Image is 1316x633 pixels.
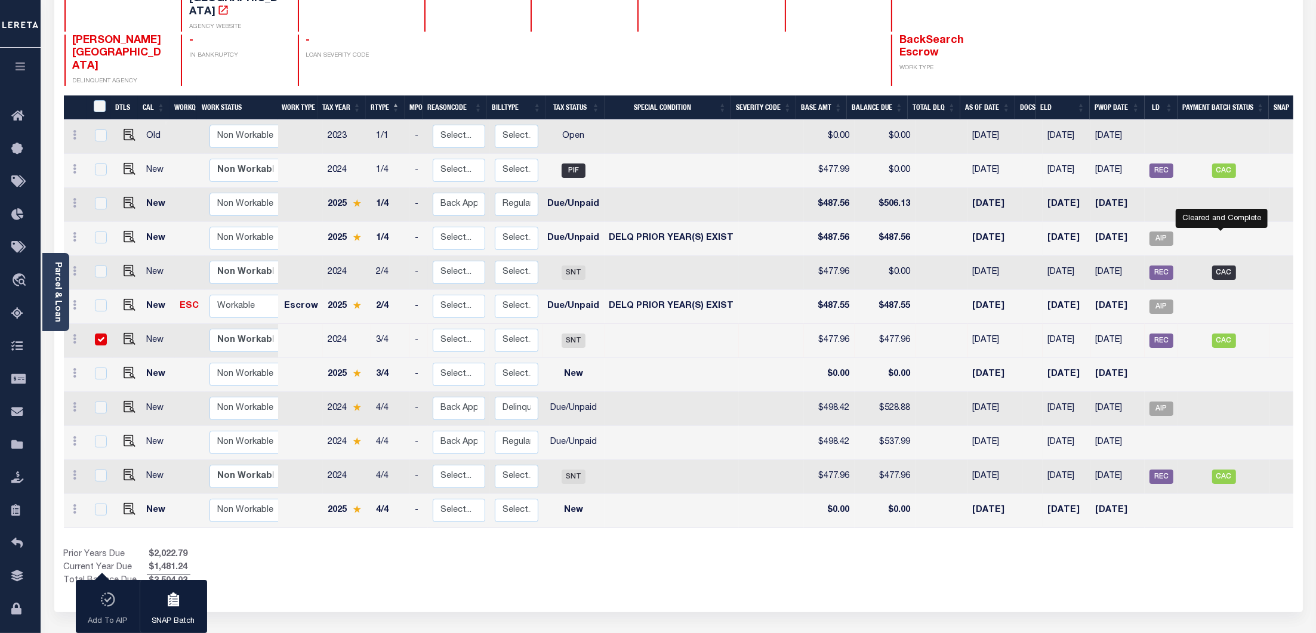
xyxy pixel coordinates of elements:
[371,426,410,460] td: 4/4
[1043,290,1090,324] td: [DATE]
[1212,473,1236,481] a: CAC
[87,95,111,120] th: &nbsp;
[855,358,916,392] td: $0.00
[562,163,585,178] span: PIF
[1212,166,1236,175] a: CAC
[371,120,410,154] td: 1/1
[543,188,605,222] td: Due/Unpaid
[277,95,318,120] th: Work Type
[323,222,371,256] td: 2025
[410,460,428,494] td: -
[366,95,405,120] th: RType: activate to sort column descending
[543,392,605,426] td: Due/Unpaid
[1090,256,1145,290] td: [DATE]
[968,358,1022,392] td: [DATE]
[804,222,855,256] td: $487.56
[64,561,147,575] td: Current Year Due
[1212,334,1236,348] span: CAC
[147,575,190,588] span: $3,504.03
[371,290,410,324] td: 2/4
[1043,188,1090,222] td: [DATE]
[11,273,30,289] i: travel_explore
[804,358,855,392] td: $0.00
[1149,166,1173,175] a: REC
[405,95,423,120] th: MPO
[141,324,174,358] td: New
[543,222,605,256] td: Due/Unpaid
[318,95,366,120] th: Tax Year: activate to sort column ascending
[124,367,135,379] img: view%20details.png
[487,95,546,120] th: BillType: activate to sort column ascending
[609,234,734,242] span: DELQ PRIOR YEAR(S) EXIST
[855,460,916,494] td: $477.96
[152,616,195,628] p: SNAP Batch
[169,95,197,120] th: WorkQ
[543,426,605,460] td: Due/Unpaid
[410,426,428,460] td: -
[353,505,361,513] img: Star.svg
[141,222,174,256] td: New
[371,460,410,494] td: 4/4
[371,358,410,392] td: 3/4
[1178,95,1269,120] th: Payment Batch Status: activate to sort column ascending
[968,494,1022,528] td: [DATE]
[124,163,135,175] img: view%20details.png
[306,35,310,46] span: -
[1149,470,1173,484] span: REC
[371,188,410,222] td: 1/4
[189,35,193,46] span: -
[605,95,731,120] th: Special Condition: activate to sort column ascending
[1043,426,1090,460] td: [DATE]
[1090,188,1145,222] td: [DATE]
[410,188,428,222] td: -
[543,120,605,154] td: Open
[804,392,855,426] td: $498.42
[141,460,174,494] td: New
[353,437,361,445] img: Star.svg
[1149,299,1173,314] span: AIP
[1149,163,1173,178] span: REC
[968,290,1022,324] td: [DATE]
[180,302,199,310] a: ESC
[73,77,167,86] p: DELINQUENT AGENCY
[410,222,428,256] td: -
[1043,494,1090,528] td: [DATE]
[371,256,410,290] td: 2/4
[197,95,278,120] th: Work Status
[323,120,371,154] td: 2023
[1043,358,1090,392] td: [DATE]
[323,290,371,324] td: 2025
[855,290,916,324] td: $487.55
[968,460,1022,494] td: [DATE]
[1269,95,1305,120] th: SNAP: activate to sort column ascending
[410,392,428,426] td: -
[960,95,1015,120] th: As of Date: activate to sort column ascending
[124,435,135,447] img: view%20details.png
[1043,222,1090,256] td: [DATE]
[64,95,87,120] th: &nbsp;&nbsp;&nbsp;&nbsp;&nbsp;&nbsp;&nbsp;&nbsp;&nbsp;&nbsp;
[1035,95,1090,120] th: ELD: activate to sort column ascending
[804,460,855,494] td: $477.96
[141,188,174,222] td: New
[306,51,411,60] p: LOAN SEVERITY CODE
[1043,460,1090,494] td: [DATE]
[371,154,410,188] td: 1/4
[562,265,585,280] span: SNT
[968,324,1022,358] td: [DATE]
[189,23,283,32] p: AGENCY WEBSITE
[1149,334,1173,348] span: REC
[279,290,323,324] td: Escrow
[968,256,1022,290] td: [DATE]
[353,403,361,411] img: Star.svg
[141,290,174,324] td: New
[804,256,855,290] td: $477.96
[1090,392,1145,426] td: [DATE]
[124,299,135,311] img: view%20details.png
[908,95,960,120] th: Total DLQ: activate to sort column ascending
[1043,120,1090,154] td: [DATE]
[1145,95,1178,120] th: LD: activate to sort column ascending
[124,197,135,209] img: view%20details.png
[968,188,1022,222] td: [DATE]
[804,154,855,188] td: $477.99
[968,392,1022,426] td: [DATE]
